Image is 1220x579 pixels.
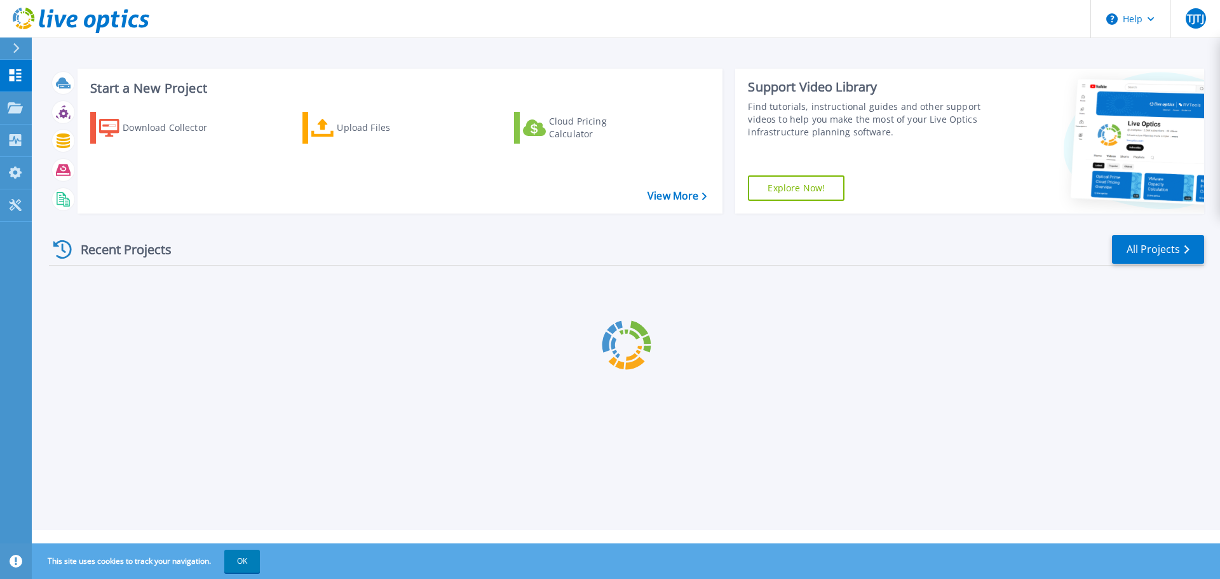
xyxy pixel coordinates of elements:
a: Explore Now! [748,175,844,201]
span: TJTJ [1187,13,1204,24]
button: OK [224,550,260,573]
div: Support Video Library [748,79,987,95]
a: Cloud Pricing Calculator [514,112,656,144]
a: View More [647,190,707,202]
h3: Start a New Project [90,81,707,95]
a: All Projects [1112,235,1204,264]
div: Upload Files [337,115,438,140]
span: This site uses cookies to track your navigation. [35,550,260,573]
a: Download Collector [90,112,232,144]
div: Cloud Pricing Calculator [549,115,651,140]
div: Find tutorials, instructional guides and other support videos to help you make the most of your L... [748,100,987,139]
div: Download Collector [123,115,224,140]
div: Recent Projects [49,234,189,265]
a: Upload Files [302,112,444,144]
